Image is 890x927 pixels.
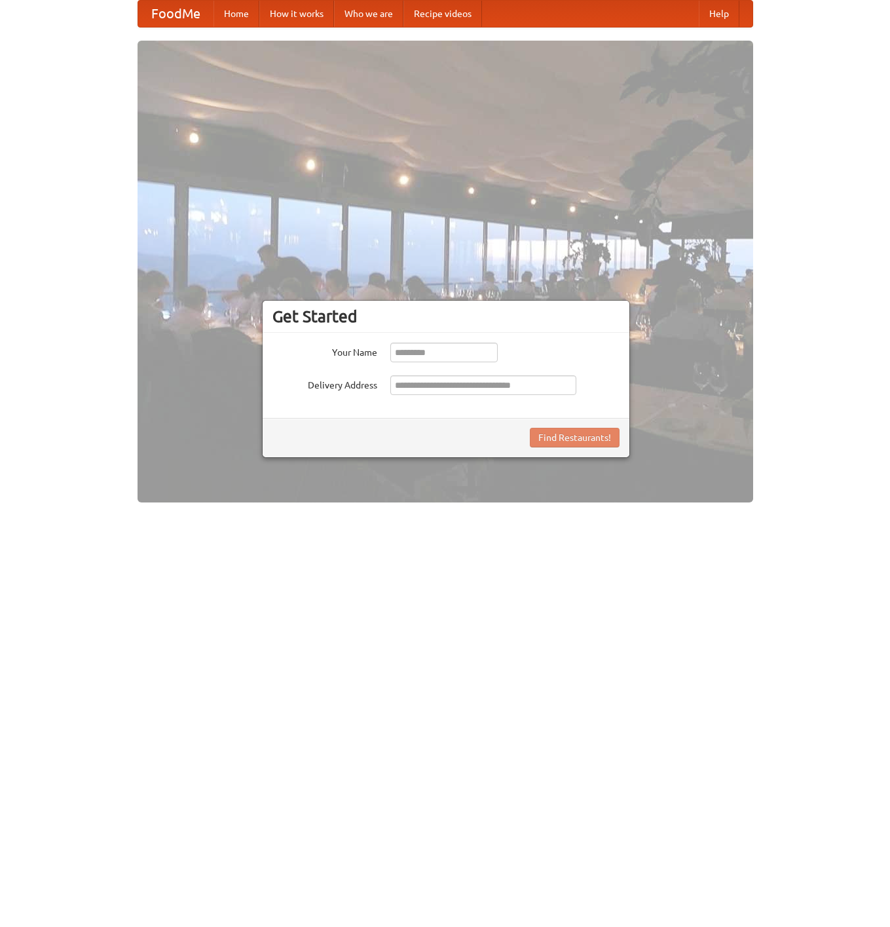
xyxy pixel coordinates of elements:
[403,1,482,27] a: Recipe videos
[334,1,403,27] a: Who we are
[699,1,739,27] a: Help
[272,343,377,359] label: Your Name
[272,307,620,326] h3: Get Started
[530,428,620,447] button: Find Restaurants!
[272,375,377,392] label: Delivery Address
[259,1,334,27] a: How it works
[138,1,213,27] a: FoodMe
[213,1,259,27] a: Home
